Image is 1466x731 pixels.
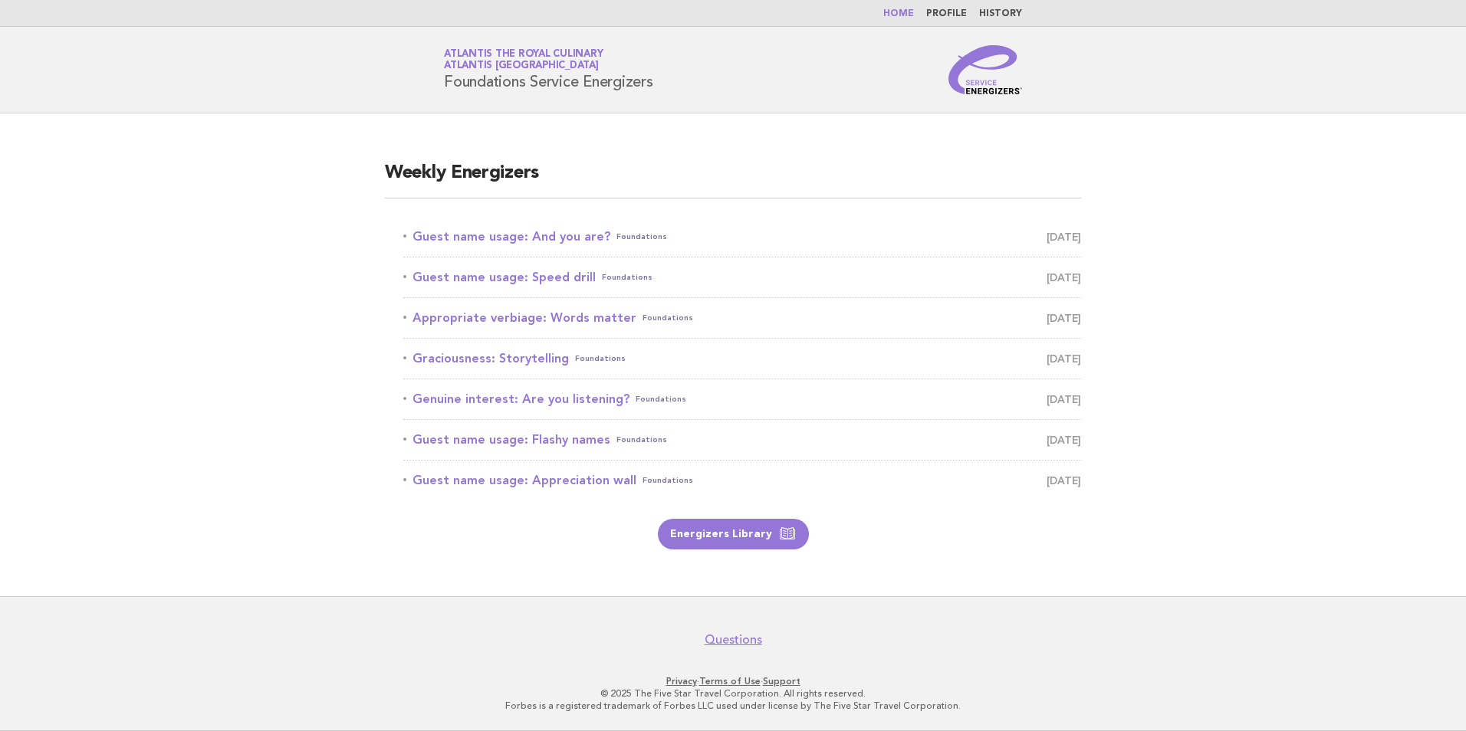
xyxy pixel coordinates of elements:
[385,161,1081,198] h2: Weekly Energizers
[403,226,1081,247] a: Guest name usage: And you are?Foundations [DATE]
[403,267,1081,288] a: Guest name usage: Speed drillFoundations [DATE]
[705,632,762,647] a: Questions
[403,307,1081,329] a: Appropriate verbiage: Words matterFoundations [DATE]
[1047,429,1081,451] span: [DATE]
[1047,470,1081,491] span: [DATE]
[264,687,1202,700] p: © 2025 The Five Star Travel Corporation. All rights reserved.
[575,348,626,369] span: Foundations
[616,429,667,451] span: Foundations
[264,700,1202,712] p: Forbes is a registered trademark of Forbes LLC used under license by The Five Star Travel Corpora...
[616,226,667,247] span: Foundations
[666,676,697,687] a: Privacy
[1047,348,1081,369] span: [DATE]
[444,50,653,90] h1: Foundations Service Energizers
[1047,226,1081,247] span: [DATE]
[444,61,599,71] span: Atlantis [GEOGRAPHIC_DATA]
[1047,307,1081,329] span: [DATE]
[643,470,693,491] span: Foundations
[403,470,1081,491] a: Guest name usage: Appreciation wallFoundations [DATE]
[444,49,603,70] a: Atlantis the Royal CulinaryAtlantis [GEOGRAPHIC_DATA]
[658,519,809,549] a: Energizers Library
[403,388,1081,410] a: Genuine interest: Are you listening?Foundations [DATE]
[264,675,1202,687] p: · ·
[643,307,693,329] span: Foundations
[979,9,1022,18] a: History
[636,388,686,410] span: Foundations
[1047,267,1081,288] span: [DATE]
[926,9,967,18] a: Profile
[763,676,800,687] a: Support
[403,348,1081,369] a: Graciousness: StorytellingFoundations [DATE]
[883,9,914,18] a: Home
[699,676,761,687] a: Terms of Use
[948,45,1022,94] img: Service Energizers
[403,429,1081,451] a: Guest name usage: Flashy namesFoundations [DATE]
[602,267,652,288] span: Foundations
[1047,388,1081,410] span: [DATE]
